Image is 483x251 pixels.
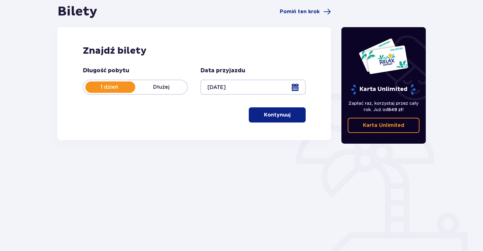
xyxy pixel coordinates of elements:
h2: Znajdź bilety [83,45,306,57]
span: 649 zł [388,107,402,112]
p: Dłużej [135,84,187,91]
button: Kontynuuj [249,107,306,123]
p: Kontynuuj [264,111,290,118]
p: Karta Unlimited [363,122,404,129]
p: Data przyjazdu [200,67,245,75]
p: Długość pobytu [83,67,129,75]
p: Zapłać raz, korzystaj przez cały rok. Już od ! [348,100,420,113]
span: Pomiń ten krok [280,8,320,15]
h1: Bilety [58,4,97,20]
p: Karta Unlimited [351,84,416,95]
p: 1 dzień [83,84,135,91]
a: Karta Unlimited [348,118,420,133]
a: Pomiń ten krok [280,8,331,15]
